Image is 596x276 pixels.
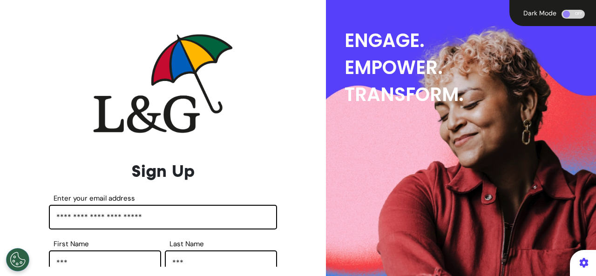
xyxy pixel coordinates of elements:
[345,81,596,108] div: TRANSFORM.
[562,10,585,19] div: OFF
[165,241,277,247] label: Last Name
[521,10,559,16] div: Dark Mode
[49,241,161,247] label: First Name
[345,27,596,54] div: ENGAGE.
[49,195,277,201] label: Enter your email address
[49,159,277,184] div: Sign Up
[345,54,596,81] div: EMPOWER.
[6,248,29,271] button: Open Preferences
[93,34,233,133] img: company logo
